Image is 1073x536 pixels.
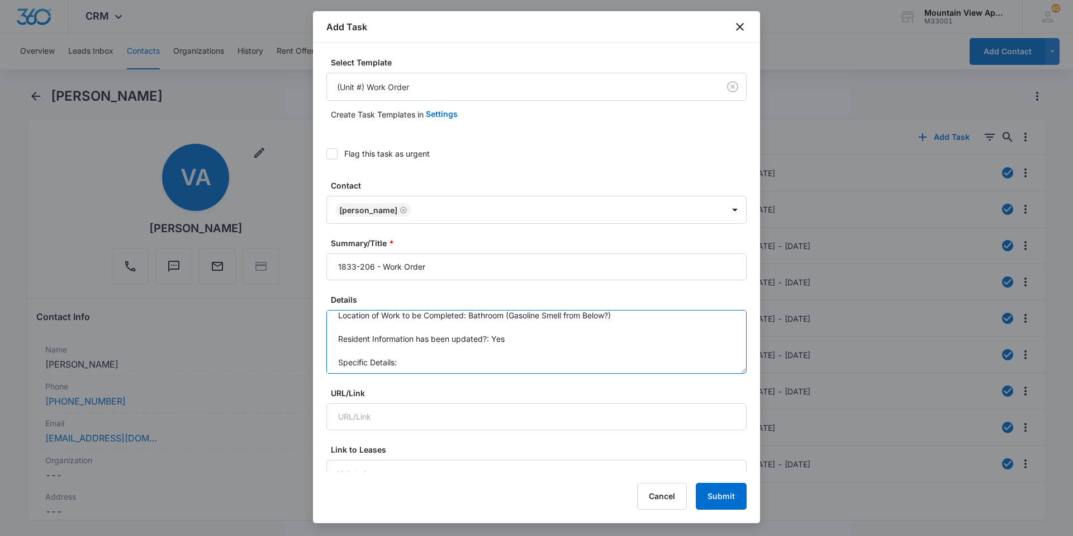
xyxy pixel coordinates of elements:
div: Flag this task as urgent [344,148,430,159]
label: URL/Link [331,387,751,399]
button: Settings [426,101,458,128]
input: Summary/Title [326,253,747,280]
textarea: Location of Work to be Completed: Bathroom (Gasoline Smell from Below?) Resident Information has ... [326,310,747,374]
label: Details [331,294,751,305]
h1: Add Task [326,20,367,34]
button: close [733,20,747,34]
button: Submit [696,483,747,510]
div: [PERSON_NAME] [339,205,397,215]
button: Cancel [637,483,687,510]
input: URL/Link [326,403,747,430]
p: Create Task Templates in [331,109,424,120]
div: Remove Victor Akpokiro [397,206,407,214]
label: Contact [331,180,751,191]
button: Clear [724,78,742,96]
label: Summary/Title [331,237,751,249]
label: Link to Leases [331,444,751,455]
label: Select Template [331,57,751,68]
